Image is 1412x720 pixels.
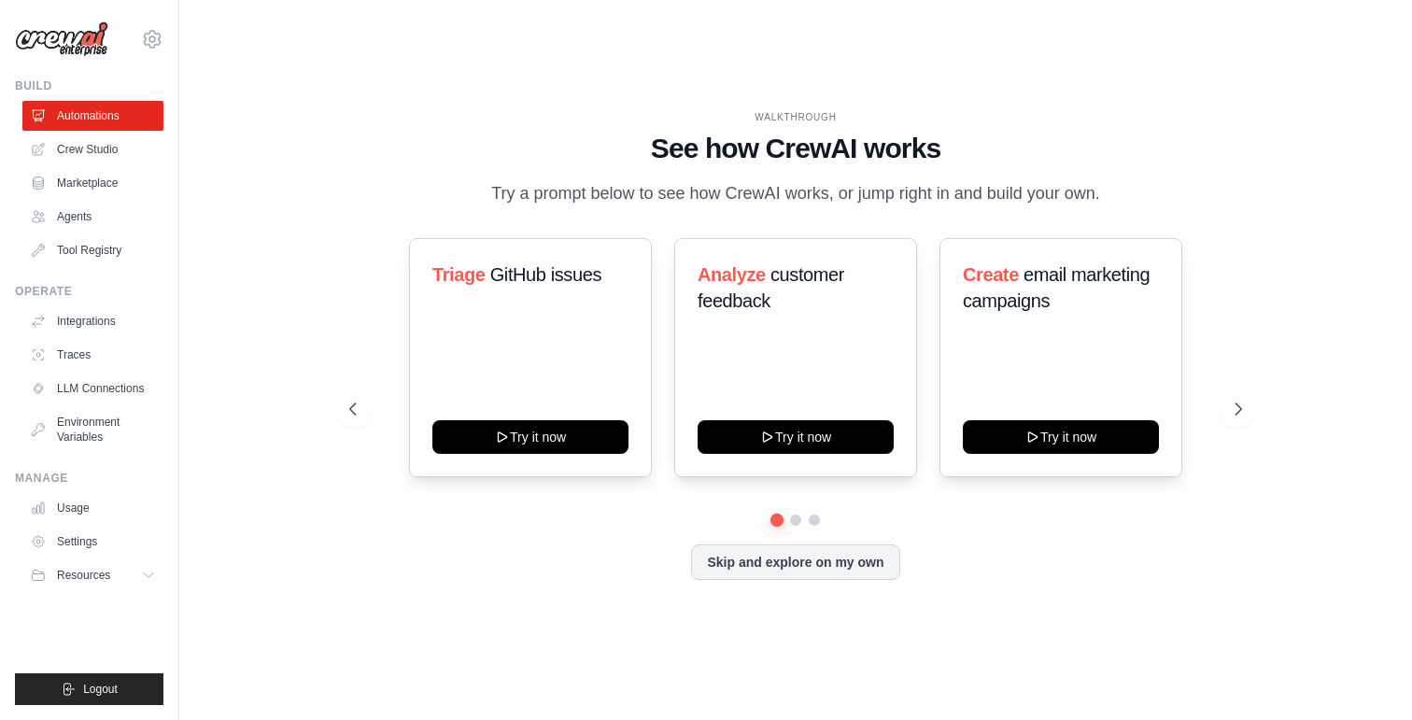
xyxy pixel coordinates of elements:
a: LLM Connections [22,374,163,403]
a: Settings [22,527,163,557]
h1: See how CrewAI works [349,132,1243,165]
span: Logout [83,682,118,697]
a: Traces [22,340,163,370]
a: Automations [22,101,163,131]
button: Try it now [698,420,894,454]
span: Analyze [698,264,766,285]
span: email marketing campaigns [963,264,1150,311]
span: GitHub issues [489,264,600,285]
a: Usage [22,493,163,523]
button: Resources [22,560,163,590]
a: Agents [22,202,163,232]
p: Try a prompt below to see how CrewAI works, or jump right in and build your own. [482,180,1109,207]
img: Logo [15,21,108,57]
a: Tool Registry [22,235,163,265]
a: Crew Studio [22,134,163,164]
div: Build [15,78,163,93]
span: customer feedback [698,264,844,311]
div: WALKTHROUGH [349,110,1243,124]
button: Logout [15,673,163,705]
button: Try it now [432,420,628,454]
span: Triage [432,264,486,285]
a: Marketplace [22,168,163,198]
button: Try it now [963,420,1159,454]
a: Environment Variables [22,407,163,452]
span: Resources [57,568,110,583]
span: Create [963,264,1019,285]
iframe: Chat Widget [1319,630,1412,720]
div: Operate [15,284,163,299]
a: Integrations [22,306,163,336]
button: Skip and explore on my own [691,544,899,580]
div: Manage [15,471,163,486]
